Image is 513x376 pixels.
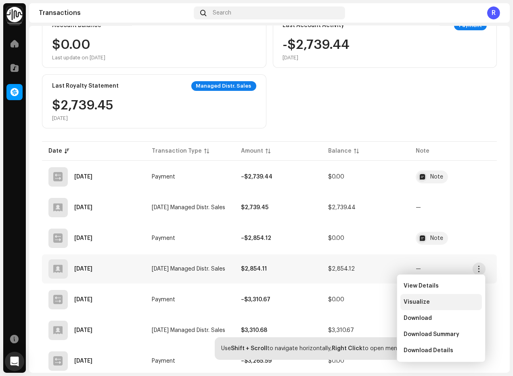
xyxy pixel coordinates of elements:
span: Search [213,10,231,16]
strong: –$2,854.12 [241,235,271,241]
span: Sep 2025 Managed Distr. Sales [152,205,225,210]
div: Managed Distr. Sales [191,81,256,91]
strong: –$2,739.44 [241,174,272,180]
span: $3,310.67 [329,328,354,333]
re-a-table-badge: — [416,205,421,210]
span: Download Summary [404,331,459,338]
span: Payment [152,297,175,302]
span: $0.00 [329,297,345,302]
span: $0.00 [329,358,345,364]
span: $0.00 [329,235,345,241]
div: Date [48,147,62,155]
span: $0.00 [329,174,345,180]
strong: –$3,310.67 [241,297,270,302]
div: Note [430,235,443,241]
div: Sep 19, 2025 [74,174,92,180]
span: #1682428998 [416,232,490,245]
div: Jul 13, 2025 [74,328,92,333]
img: 0f74c21f-6d1c-4dbc-9196-dbddad53419e [6,6,23,23]
div: Transactions [39,10,191,16]
span: $2,854.12 [329,266,355,272]
strong: $2,739.45 [241,205,268,210]
strong: $3,310.68 [241,328,267,333]
div: Note [430,174,443,180]
strong: Right Click [332,346,363,351]
strong: $2,854.11 [241,266,267,272]
span: Download [404,315,432,321]
div: Jun 20, 2025 [74,358,92,364]
strong: –$3,265.59 [241,358,272,364]
span: $2,739.44 [329,205,356,210]
span: Aug 2025 Managed Distr. Sales [152,266,225,272]
div: [DATE] [283,55,350,61]
span: Jul 2025 Managed Distr. Sales [152,328,225,333]
div: Last Royalty Statement [52,83,119,89]
span: Visualize [404,299,430,305]
re-a-table-badge: — [416,266,421,272]
div: Use to navigate horizontally, to open menu. [222,345,402,352]
div: Last update on [DATE] [52,55,105,61]
div: Jul 20, 2025 [74,297,92,302]
span: Payment [152,235,175,241]
div: R [487,6,500,19]
div: Open Intercom Messenger [5,352,24,371]
span: Payment [152,358,175,364]
strong: Shift + Scroll [231,346,268,351]
div: Balance [329,147,352,155]
div: Amount [241,147,263,155]
div: Sep 11, 2025 [74,205,92,210]
span: #1729516746 [416,170,490,183]
div: Aug 12, 2025 [74,266,92,272]
div: Aug 20, 2025 [74,235,92,241]
span: View Details [404,283,439,289]
div: [DATE] [52,115,113,122]
div: Transaction Type [152,147,202,155]
span: Download Details [404,347,453,354]
span: Payment [152,174,175,180]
